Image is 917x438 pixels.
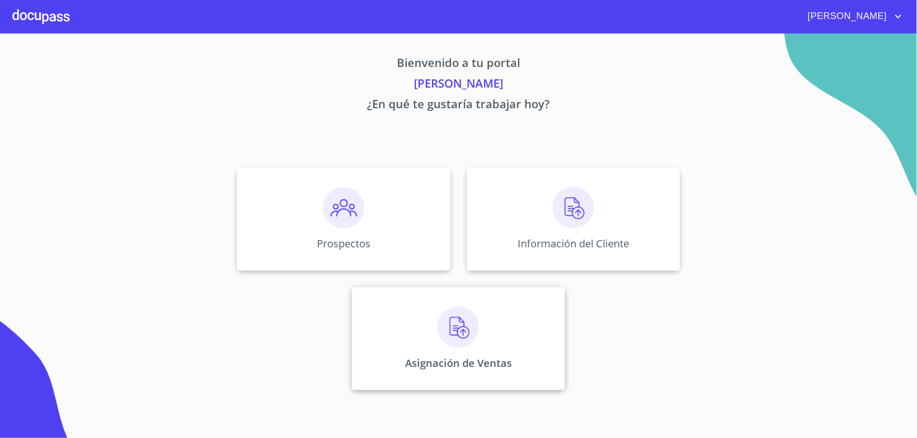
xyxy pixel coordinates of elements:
img: prospectos.png [323,187,364,228]
p: [PERSON_NAME] [141,75,777,95]
img: carga.png [553,187,594,228]
p: Asignación de Ventas [405,356,512,370]
p: Información del Cliente [518,237,629,250]
p: Bienvenido a tu portal [141,54,777,75]
p: Prospectos [317,237,371,250]
p: ¿En qué te gustaría trabajar hoy? [141,95,777,116]
span: [PERSON_NAME] [800,8,892,25]
img: carga.png [438,307,479,348]
button: account of current user [800,8,905,25]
